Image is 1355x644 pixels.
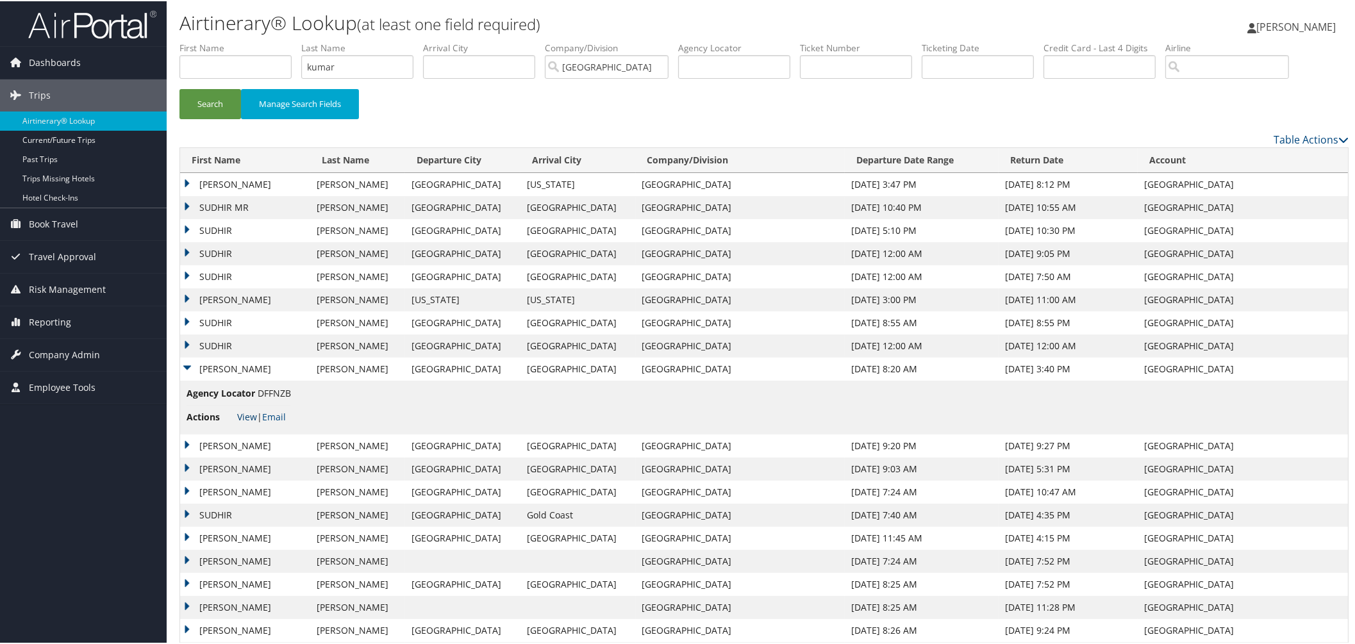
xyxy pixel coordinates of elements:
[1138,572,1348,595] td: [GEOGRAPHIC_DATA]
[845,525,999,549] td: [DATE] 11:45 AM
[636,595,845,618] td: [GEOGRAPHIC_DATA]
[310,549,405,572] td: [PERSON_NAME]
[999,287,1138,310] td: [DATE] 11:00 AM
[179,40,301,53] label: First Name
[180,456,310,479] td: [PERSON_NAME]
[405,479,520,502] td: [GEOGRAPHIC_DATA]
[237,409,257,422] a: View
[520,333,636,356] td: [GEOGRAPHIC_DATA]
[1138,525,1348,549] td: [GEOGRAPHIC_DATA]
[180,310,310,333] td: SUDHIR
[636,479,845,502] td: [GEOGRAPHIC_DATA]
[1138,147,1348,172] th: Account: activate to sort column ascending
[180,595,310,618] td: [PERSON_NAME]
[1043,40,1165,53] label: Credit Card - Last 4 Digits
[29,272,106,304] span: Risk Management
[845,264,999,287] td: [DATE] 12:00 AM
[405,525,520,549] td: [GEOGRAPHIC_DATA]
[845,479,999,502] td: [DATE] 7:24 AM
[845,287,999,310] td: [DATE] 3:00 PM
[29,370,96,402] span: Employee Tools
[310,433,405,456] td: [PERSON_NAME]
[241,88,359,118] button: Manage Search Fields
[845,595,999,618] td: [DATE] 8:25 AM
[187,409,235,423] span: Actions
[180,241,310,264] td: SUDHIR
[1138,333,1348,356] td: [GEOGRAPHIC_DATA]
[310,572,405,595] td: [PERSON_NAME]
[310,333,405,356] td: [PERSON_NAME]
[423,40,545,53] label: Arrival City
[999,356,1138,379] td: [DATE] 3:40 PM
[636,287,845,310] td: [GEOGRAPHIC_DATA]
[636,147,845,172] th: Company/Division
[1247,6,1349,45] a: [PERSON_NAME]
[845,549,999,572] td: [DATE] 7:24 AM
[845,172,999,195] td: [DATE] 3:47 PM
[999,172,1138,195] td: [DATE] 8:12 PM
[845,502,999,525] td: [DATE] 7:40 AM
[1138,287,1348,310] td: [GEOGRAPHIC_DATA]
[999,595,1138,618] td: [DATE] 11:28 PM
[310,595,405,618] td: [PERSON_NAME]
[310,172,405,195] td: [PERSON_NAME]
[180,264,310,287] td: SUDHIR
[405,264,520,287] td: [GEOGRAPHIC_DATA]
[636,333,845,356] td: [GEOGRAPHIC_DATA]
[520,479,636,502] td: [GEOGRAPHIC_DATA]
[310,356,405,379] td: [PERSON_NAME]
[999,618,1138,641] td: [DATE] 9:24 PM
[180,356,310,379] td: [PERSON_NAME]
[179,88,241,118] button: Search
[180,572,310,595] td: [PERSON_NAME]
[310,287,405,310] td: [PERSON_NAME]
[1138,218,1348,241] td: [GEOGRAPHIC_DATA]
[520,572,636,595] td: [GEOGRAPHIC_DATA]
[999,479,1138,502] td: [DATE] 10:47 AM
[29,240,96,272] span: Travel Approval
[405,310,520,333] td: [GEOGRAPHIC_DATA]
[845,456,999,479] td: [DATE] 9:03 AM
[999,456,1138,479] td: [DATE] 5:31 PM
[520,310,636,333] td: [GEOGRAPHIC_DATA]
[405,147,520,172] th: Departure City: activate to sort column ascending
[310,310,405,333] td: [PERSON_NAME]
[520,356,636,379] td: [GEOGRAPHIC_DATA]
[1138,456,1348,479] td: [GEOGRAPHIC_DATA]
[310,195,405,218] td: [PERSON_NAME]
[180,433,310,456] td: [PERSON_NAME]
[845,195,999,218] td: [DATE] 10:40 PM
[999,433,1138,456] td: [DATE] 9:27 PM
[999,572,1138,595] td: [DATE] 7:52 PM
[29,305,71,337] span: Reporting
[405,356,520,379] td: [GEOGRAPHIC_DATA]
[520,264,636,287] td: [GEOGRAPHIC_DATA]
[636,618,845,641] td: [GEOGRAPHIC_DATA]
[999,549,1138,572] td: [DATE] 7:52 PM
[636,356,845,379] td: [GEOGRAPHIC_DATA]
[179,8,959,35] h1: Airtinerary® Lookup
[1138,502,1348,525] td: [GEOGRAPHIC_DATA]
[1138,595,1348,618] td: [GEOGRAPHIC_DATA]
[405,287,520,310] td: [US_STATE]
[520,218,636,241] td: [GEOGRAPHIC_DATA]
[1138,172,1348,195] td: [GEOGRAPHIC_DATA]
[180,479,310,502] td: [PERSON_NAME]
[310,479,405,502] td: [PERSON_NAME]
[520,618,636,641] td: [GEOGRAPHIC_DATA]
[187,385,255,399] span: Agency Locator
[636,433,845,456] td: [GEOGRAPHIC_DATA]
[310,456,405,479] td: [PERSON_NAME]
[310,502,405,525] td: [PERSON_NAME]
[310,241,405,264] td: [PERSON_NAME]
[405,241,520,264] td: [GEOGRAPHIC_DATA]
[520,502,636,525] td: Gold Coast
[1138,549,1348,572] td: [GEOGRAPHIC_DATA]
[636,310,845,333] td: [GEOGRAPHIC_DATA]
[636,172,845,195] td: [GEOGRAPHIC_DATA]
[845,218,999,241] td: [DATE] 5:10 PM
[999,502,1138,525] td: [DATE] 4:35 PM
[180,549,310,572] td: [PERSON_NAME]
[405,502,520,525] td: [GEOGRAPHIC_DATA]
[636,218,845,241] td: [GEOGRAPHIC_DATA]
